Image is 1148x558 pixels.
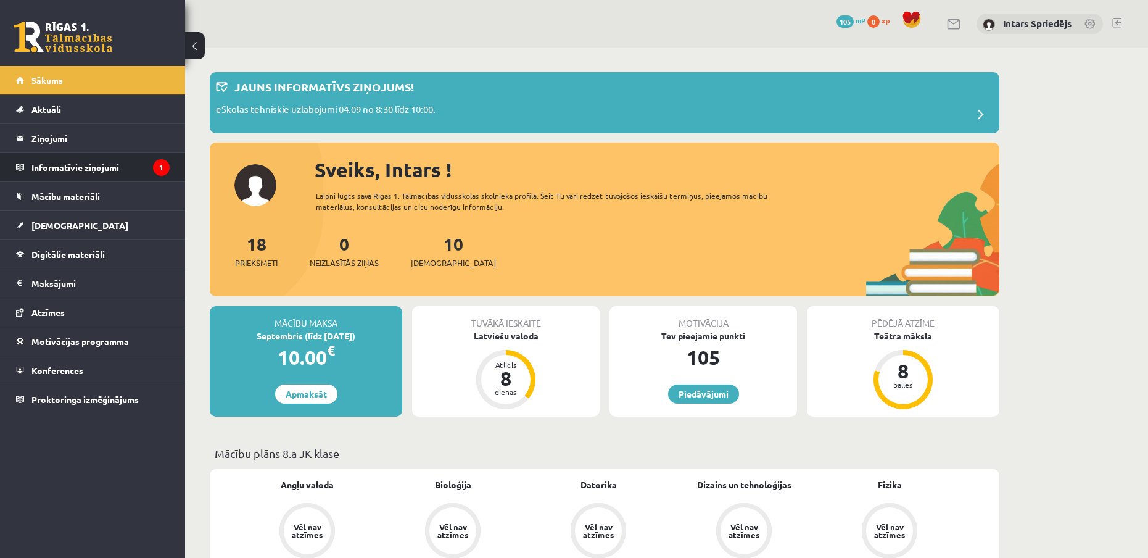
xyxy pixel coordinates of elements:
img: Intars Spriedējs [983,19,995,31]
span: Sākums [31,75,63,86]
a: Piedāvājumi [668,385,739,404]
div: 8 [885,361,922,381]
div: Atlicis [487,361,524,369]
span: Priekšmeti [235,257,278,269]
div: Mācību maksa [210,306,402,330]
span: xp [882,15,890,25]
span: 0 [867,15,880,28]
span: [DEMOGRAPHIC_DATA] [411,257,496,269]
a: 0Neizlasītās ziņas [310,233,379,269]
a: 18Priekšmeti [235,233,278,269]
div: Teātra māksla [807,330,999,343]
a: Maksājumi [16,269,170,298]
i: 1 [153,159,170,176]
span: Neizlasītās ziņas [310,257,379,269]
div: Motivācija [609,306,797,330]
span: Aktuāli [31,104,61,115]
a: Proktoringa izmēģinājums [16,385,170,414]
div: Vēl nav atzīmes [436,523,470,539]
a: Digitālie materiāli [16,240,170,269]
a: Konferences [16,356,170,385]
p: eSkolas tehniskie uzlabojumi 04.09 no 8:30 līdz 10:00. [216,102,436,120]
a: 0 xp [867,15,896,25]
legend: Ziņojumi [31,124,170,152]
a: Rīgas 1. Tālmācības vidusskola [14,22,112,52]
div: Pēdējā atzīme [807,306,999,330]
span: mP [856,15,865,25]
a: Sākums [16,66,170,94]
a: Datorika [580,478,617,491]
a: Atzīmes [16,298,170,327]
a: Ziņojumi [16,124,170,152]
p: Mācību plāns 8.a JK klase [215,445,994,462]
a: Apmaksāt [275,385,337,404]
span: Atzīmes [31,307,65,318]
span: [DEMOGRAPHIC_DATA] [31,220,128,231]
p: Jauns informatīvs ziņojums! [234,78,414,95]
a: Jauns informatīvs ziņojums! eSkolas tehniskie uzlabojumi 04.09 no 8:30 līdz 10:00. [216,78,993,127]
a: Teātra māksla 8 balles [807,330,999,411]
div: Tev pieejamie punkti [609,330,797,343]
legend: Informatīvie ziņojumi [31,153,170,181]
a: Intars Spriedējs [1003,17,1072,30]
div: Septembris (līdz [DATE]) [210,330,402,343]
span: Konferences [31,365,83,376]
div: Vēl nav atzīmes [290,523,324,539]
div: Latviešu valoda [412,330,600,343]
div: 105 [609,343,797,372]
a: Fizika [878,478,902,491]
a: Dizains un tehnoloģijas [697,478,791,491]
div: balles [885,381,922,388]
span: Motivācijas programma [31,336,129,347]
span: Mācību materiāli [31,191,100,202]
a: [DEMOGRAPHIC_DATA] [16,211,170,239]
a: Motivācijas programma [16,327,170,356]
legend: Maksājumi [31,269,170,298]
span: 105 [836,15,854,28]
div: Laipni lūgts savā Rīgas 1. Tālmācības vidusskolas skolnieka profilā. Šeit Tu vari redzēt tuvojošo... [316,190,790,212]
div: Vēl nav atzīmes [727,523,761,539]
a: Mācību materiāli [16,182,170,210]
div: Vēl nav atzīmes [581,523,616,539]
div: Vēl nav atzīmes [872,523,907,539]
a: 10[DEMOGRAPHIC_DATA] [411,233,496,269]
div: 10.00 [210,343,402,372]
a: Latviešu valoda Atlicis 8 dienas [412,330,600,411]
a: 105 mP [836,15,865,25]
div: Sveiks, Intars ! [315,155,999,185]
a: Bioloģija [435,478,471,491]
div: Tuvākā ieskaite [412,306,600,330]
span: Digitālie materiāli [31,249,105,260]
span: € [327,341,335,359]
div: 8 [487,369,524,388]
a: Informatīvie ziņojumi1 [16,153,170,181]
span: Proktoringa izmēģinājums [31,394,139,405]
a: Aktuāli [16,95,170,123]
a: Angļu valoda [281,478,334,491]
div: dienas [487,388,524,396]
